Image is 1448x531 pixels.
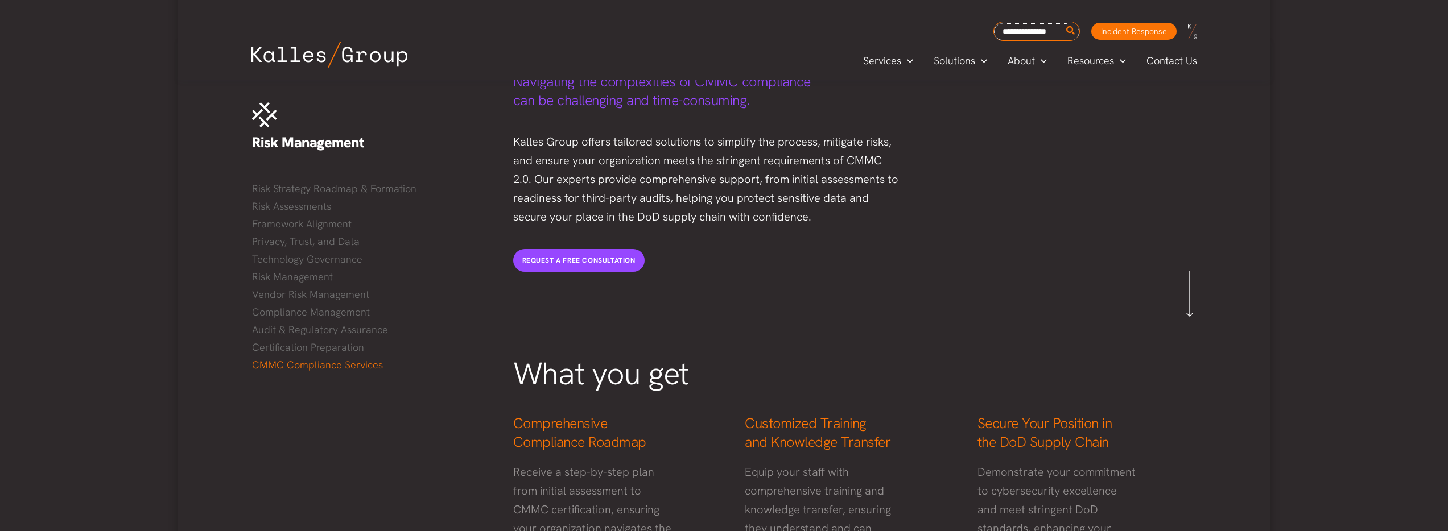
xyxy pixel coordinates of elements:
a: SolutionsMenu Toggle [923,52,997,69]
span: Resources [1067,52,1114,69]
a: Audit & Regulatory Assurance [252,321,490,338]
a: Risk Strategy Roadmap & Formation [252,180,490,197]
span: Menu Toggle [901,52,913,69]
img: Risk [252,102,277,127]
span: Navigating the complexities of CMMC compliance can be challenging and time-consuming. [513,72,811,110]
button: Search [1064,22,1078,40]
a: Technology Governance [252,251,490,268]
p: Kalles Group offers tailored solutions to simplify the process, mitigate risks, and ensure your o... [513,132,902,226]
span: Services [863,52,901,69]
span: About [1008,52,1035,69]
a: Compliance Management [252,304,490,321]
span: Menu Toggle [975,52,987,69]
a: Certification Preparation [252,339,490,356]
nav: Primary Site Navigation [853,51,1208,70]
span: Comprehensive Compliance Roadmap [513,414,646,451]
span: Solutions [934,52,975,69]
a: Contact Us [1136,52,1208,69]
span: Menu Toggle [1114,52,1126,69]
span: Customized Training and Knowledge Transfer [745,414,890,451]
a: Privacy, Trust, and Data [252,233,490,250]
a: Risk Management [252,268,490,285]
a: ResourcesMenu Toggle [1057,52,1136,69]
span: Risk Management [252,133,365,152]
a: ServicesMenu Toggle [853,52,923,69]
a: Risk Assessments [252,198,490,215]
span: Contact Us [1146,52,1197,69]
img: Kalles Group [251,42,407,68]
a: REQUEST A FREE CONSULTATION [513,249,645,272]
a: CMMC Compliance Services [252,356,490,374]
a: Incident Response [1091,23,1177,40]
span: Menu Toggle [1035,52,1047,69]
a: Vendor Risk Management [252,286,490,303]
a: AboutMenu Toggle [997,52,1057,69]
span: What you get [513,353,689,394]
a: Framework Alignment [252,215,490,233]
nav: Menu [252,180,490,374]
span: Secure Your Position in the DoD Supply Chain [977,414,1112,451]
span: REQUEST A FREE CONSULTATION [522,256,636,265]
